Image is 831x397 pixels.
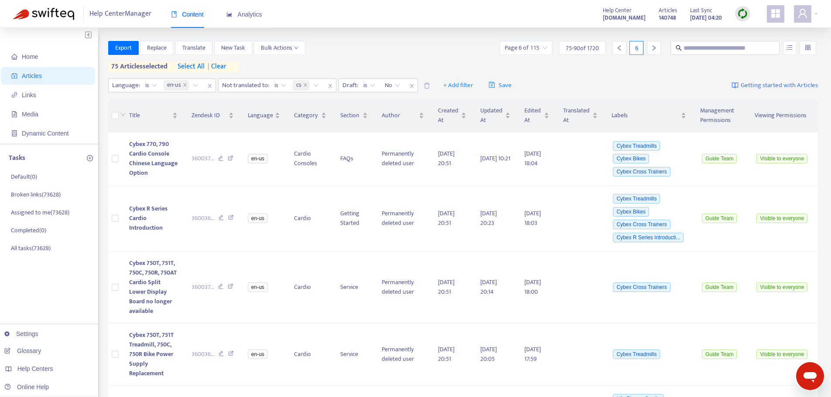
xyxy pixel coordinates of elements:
span: search [676,45,682,51]
span: cs [293,80,309,91]
span: select all [178,61,205,72]
span: [DATE] 18:00 [524,277,541,297]
span: Save [489,80,512,91]
span: Language : [109,79,141,92]
span: Labels [612,111,680,120]
span: 360036 ... [192,349,215,359]
td: Service [333,323,375,386]
span: Getting started with Articles [741,81,818,91]
td: Cardio [287,186,333,251]
span: Cybex Cross Trainers [613,167,670,176]
th: Created At [431,99,473,132]
td: Permanently deleted user [375,132,431,186]
span: Cybex 750T, 751T, 750C, 750R, 750AT Cardio Split Lower Display Board no longer available [129,258,177,316]
th: Zendesk ID [185,99,241,132]
span: Cybex Treadmills [613,349,660,359]
button: + Add filter [437,78,480,92]
td: Cardio [287,323,333,386]
span: Cybex Bikes [613,207,649,217]
img: Swifteq [13,8,74,20]
th: Viewing Permissions [748,99,818,132]
span: user [797,8,808,19]
span: Cybex Treadmills [613,194,660,204]
button: New Task [214,41,252,55]
span: [DATE] 20:51 [438,208,455,228]
span: Bulk Actions [261,43,298,53]
span: | [208,61,209,72]
span: down [294,46,298,50]
span: Not translated to : [219,79,270,92]
span: Help Centers [17,365,53,372]
span: area-chart [226,11,233,17]
span: No [385,79,400,92]
button: Bulk Actionsdown [254,41,305,55]
th: Management Permissions [693,99,748,132]
span: Cybex Cross Trainers [613,282,670,292]
th: Language [241,99,287,132]
strong: [DATE] 04:20 [690,13,722,23]
span: Dynamic Content [22,130,68,137]
span: [DATE] 20:51 [438,277,455,297]
span: close [204,81,215,91]
span: 75 articles selected [108,61,168,72]
span: right [651,45,657,51]
span: down [120,112,126,117]
span: close [325,81,336,91]
span: Links [22,92,36,98]
span: Media [22,111,38,118]
span: plus-circle [87,155,93,161]
th: Category [287,99,333,132]
span: Section [340,111,361,120]
span: Translated At [563,106,591,125]
span: Guide Team [702,214,737,223]
th: Updated At [473,99,517,132]
button: Replace [140,41,174,55]
span: en-us [248,349,268,359]
th: Author [375,99,431,132]
span: Help Center [603,6,632,15]
span: en-us [167,80,181,91]
strong: [DOMAIN_NAME] [603,13,646,23]
a: Getting started with Articles [732,78,818,92]
td: Cardio [287,251,333,323]
span: Content [171,11,204,18]
span: 360036 ... [192,214,215,223]
span: en-us [248,154,268,163]
span: en-us [164,80,189,91]
span: [DATE] 17:59 [524,344,541,364]
span: Home [22,53,38,60]
th: Section [333,99,375,132]
span: [DATE] 20:51 [438,344,455,364]
span: save [489,81,495,88]
a: Glossary [4,347,41,354]
span: unordered-list [787,44,793,51]
span: file-image [11,111,17,117]
span: Help Center Manager [89,6,151,22]
span: Visible to everyone [756,349,807,359]
span: close [183,83,187,88]
span: en-us [248,214,268,223]
td: FAQs [333,132,375,186]
span: Language [248,111,273,120]
iframe: Button to launch messaging window [796,362,824,390]
td: Getting Started [333,186,375,251]
p: Completed ( 0 ) [11,226,46,235]
span: cs [296,80,301,91]
span: Analytics [226,11,262,18]
strong: 140748 [659,13,676,23]
span: close [406,81,417,91]
span: is [145,79,157,92]
span: Articles [22,72,42,79]
p: Tasks [9,153,25,163]
span: Guide Team [702,282,737,292]
span: Author [382,111,417,120]
td: Service [333,251,375,323]
span: en-us [248,282,268,292]
span: clear [205,61,226,72]
span: Cybex Treadmills [613,141,660,151]
button: Translate [175,41,212,55]
button: Export [108,41,139,55]
span: Export [115,43,132,53]
span: delete [424,82,430,89]
span: [DATE] 10:21 [480,153,510,163]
